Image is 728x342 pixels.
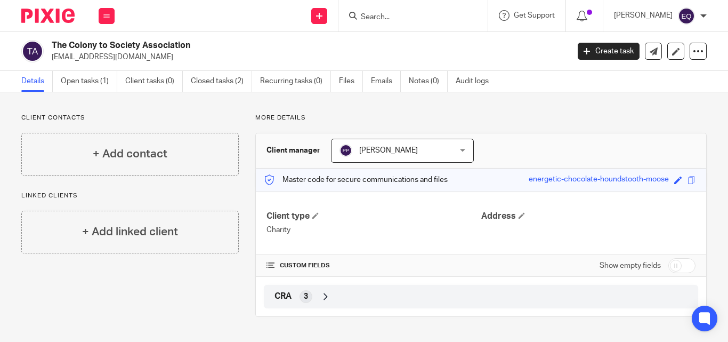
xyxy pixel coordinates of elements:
h4: + Add linked client [82,224,178,240]
p: [EMAIL_ADDRESS][DOMAIN_NAME] [52,52,562,62]
span: CRA [274,291,292,302]
img: svg%3E [339,144,352,157]
h4: Client type [266,211,481,222]
label: Show empty fields [600,260,661,271]
a: Create task [578,43,640,60]
img: svg%3E [21,40,44,62]
h3: Client manager [266,145,320,156]
p: Client contacts [21,114,239,122]
h4: + Add contact [93,146,167,162]
span: [PERSON_NAME] [359,147,418,154]
a: Closed tasks (2) [191,71,252,92]
p: More details [255,114,707,122]
p: Master code for secure communications and files [264,174,448,185]
img: svg%3E [678,7,695,25]
a: Client tasks (0) [125,71,183,92]
a: Emails [371,71,401,92]
a: Open tasks (1) [61,71,117,92]
h4: Address [481,211,695,222]
div: energetic-chocolate-houndstooth-moose [529,174,669,186]
h4: CUSTOM FIELDS [266,261,481,270]
p: [PERSON_NAME] [614,10,673,21]
a: Notes (0) [409,71,448,92]
span: 3 [304,291,308,302]
h2: The Colony to Society Association [52,40,460,51]
p: Charity [266,225,481,235]
a: Files [339,71,363,92]
p: Linked clients [21,192,239,200]
a: Recurring tasks (0) [260,71,331,92]
img: Pixie [21,9,75,23]
a: Audit logs [456,71,497,92]
input: Search [360,13,456,22]
span: Get Support [514,12,555,19]
a: Details [21,71,53,92]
